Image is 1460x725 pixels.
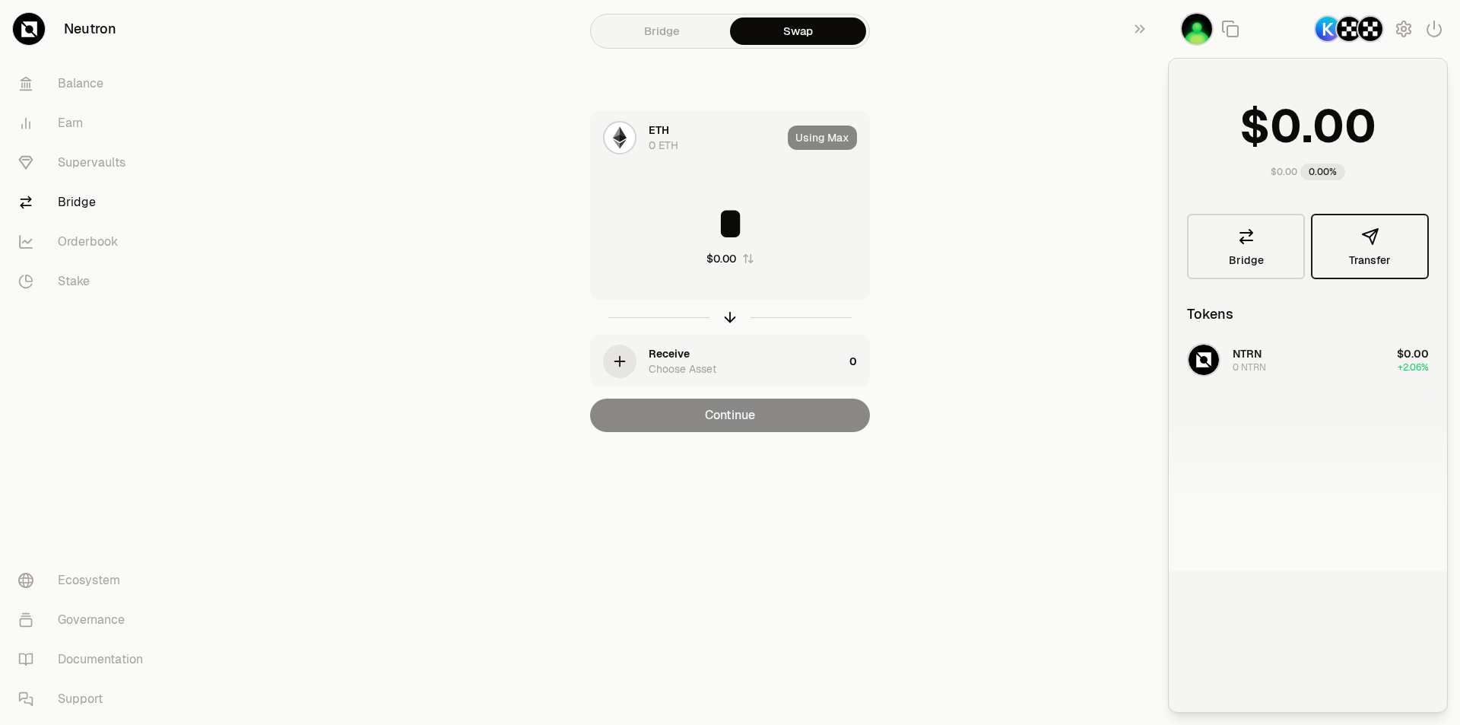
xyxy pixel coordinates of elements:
a: Documentation [6,640,164,679]
a: Bridge [594,17,730,45]
span: Bridge [1229,255,1264,266]
div: 0 ETH [649,138,678,153]
div: $0.00 [1271,166,1297,178]
div: $0.00 [706,251,736,266]
button: ReceiveChoose Asset0 [591,335,869,387]
button: Transfer [1311,214,1429,279]
a: Orderbook [6,222,164,262]
div: ETH LogoETH0 ETH [591,112,782,164]
a: Earn [6,103,164,143]
div: Tokens [1187,304,1233,325]
a: Ecosystem [6,561,164,600]
a: Balance [6,64,164,103]
img: NFT [1180,12,1214,46]
img: ETH Logo [605,122,635,153]
a: Governance [6,600,164,640]
img: OKX Wallet [1357,15,1384,43]
img: Keplr [1314,15,1341,43]
a: Bridge [1187,214,1305,279]
img: OKX Wallet [1335,15,1363,43]
div: Choose Asset [649,361,716,377]
a: Support [6,679,164,719]
a: Stake [6,262,164,301]
a: Supervaults [6,143,164,183]
div: ETH [649,122,669,138]
button: $0.00 [706,251,754,266]
div: ReceiveChoose Asset [591,335,843,387]
div: Receive [649,346,690,361]
div: 0 [849,335,869,387]
div: 0.00% [1300,164,1345,180]
a: Bridge [6,183,164,222]
a: Swap [730,17,866,45]
span: Transfer [1349,255,1391,266]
